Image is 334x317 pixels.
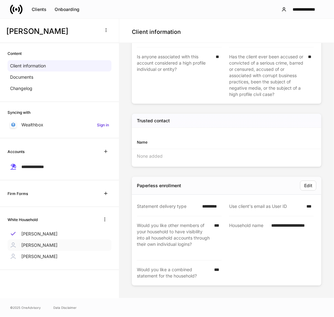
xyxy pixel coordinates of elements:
[137,223,210,254] div: Would you like other members of your household to have visibility into all household accounts thr...
[28,4,51,14] button: Clients
[32,7,46,12] div: Clients
[137,54,212,98] div: Is anyone associated with this account considered a high profile individual or entity?
[8,119,111,130] a: WealthboxSign in
[21,231,57,237] p: [PERSON_NAME]
[53,305,77,310] a: Data Disclaimer
[8,251,111,262] a: [PERSON_NAME]
[55,7,79,12] div: Onboarding
[137,267,210,279] div: Would you like a combined statement for the household?
[8,60,111,71] a: Client information
[300,181,316,191] button: Edit
[137,203,198,210] div: Statement delivery type
[8,71,111,83] a: Documents
[8,191,28,197] h6: Firm Forms
[8,228,111,240] a: [PERSON_NAME]
[51,4,83,14] button: Onboarding
[304,183,312,188] div: Edit
[229,223,268,254] div: Household name
[10,305,41,310] span: © 2025 OneAdvisory
[8,109,30,115] h6: Syncing with
[21,253,57,260] p: [PERSON_NAME]
[8,240,111,251] a: [PERSON_NAME]
[229,54,304,98] div: Has the client ever been accused or convicted of a serious crime, barred or censured, accused of ...
[10,85,32,92] p: Changelog
[8,50,22,56] h6: Content
[229,203,303,210] div: Use client's email as User ID
[10,74,33,80] p: Documents
[10,63,46,69] p: Client information
[21,122,43,128] p: Wealthbox
[137,118,170,124] h5: Trusted contact
[97,122,109,128] h6: Sign in
[137,182,181,189] div: Paperless enrollment
[132,28,181,36] h4: Client information
[132,149,321,163] div: None added
[8,217,38,223] h6: White Household
[8,83,111,94] a: Changelog
[21,242,57,248] p: [PERSON_NAME]
[6,26,97,36] h3: [PERSON_NAME]
[8,149,24,155] h6: Accounts
[137,139,227,145] div: Name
